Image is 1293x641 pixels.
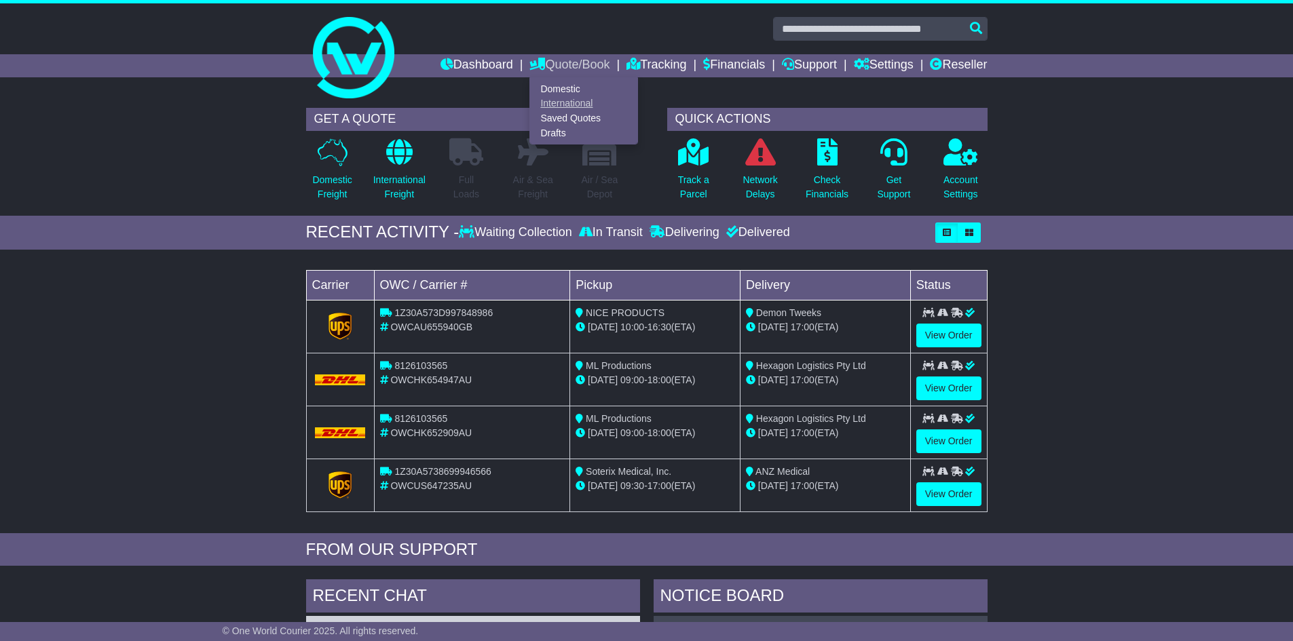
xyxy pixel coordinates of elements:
[943,173,978,201] p: Account Settings
[586,413,652,424] span: ML Productions
[394,413,447,424] span: 8126103565
[758,427,788,438] span: [DATE]
[576,479,734,493] div: - (ETA)
[758,322,788,332] span: [DATE]
[576,225,646,240] div: In Transit
[791,374,814,385] span: 17:00
[703,54,765,77] a: Financials
[306,222,460,242] div: RECENT ACTIVITY -
[876,138,911,209] a: GetSupport
[223,625,419,636] span: © One World Courier 2025. All rights reserved.
[755,466,810,477] span: ANZ Medical
[740,270,910,300] td: Delivery
[312,173,352,201] p: Domestic Freight
[374,270,570,300] td: OWC / Carrier #
[588,480,618,491] span: [DATE]
[530,111,637,126] a: Saved Quotes
[746,373,905,387] div: (ETA)
[930,54,987,77] a: Reseller
[576,373,734,387] div: - (ETA)
[620,374,644,385] span: 09:00
[513,173,553,201] p: Air & Sea Freight
[620,427,644,438] span: 09:00
[746,426,905,440] div: (ETA)
[742,138,778,209] a: NetworkDelays
[390,322,472,332] span: OWCAU655940GB
[529,54,610,77] a: Quote/Book
[570,270,741,300] td: Pickup
[576,320,734,334] div: - (ETA)
[315,427,366,438] img: DHL.png
[756,413,866,424] span: Hexagon Logistics Pty Ltd
[723,225,790,240] div: Delivered
[667,108,988,131] div: QUICK ACTIONS
[459,225,575,240] div: Waiting Collection
[441,54,513,77] a: Dashboard
[806,173,848,201] p: Check Financials
[390,480,472,491] span: OWCUS647235AU
[394,307,493,318] span: 1Z30A573D997848986
[390,374,472,385] span: OWCHK654947AU
[329,313,352,340] img: GetCarrierServiceLogo
[390,427,472,438] span: OWCHK652909AU
[582,173,618,201] p: Air / Sea Depot
[910,270,987,300] td: Status
[620,322,644,332] span: 10:00
[854,54,914,77] a: Settings
[586,466,671,477] span: Soterix Medical, Inc.
[620,480,644,491] span: 09:30
[743,173,777,201] p: Network Delays
[877,173,910,201] p: Get Support
[791,322,814,332] span: 17:00
[916,376,981,400] a: View Order
[758,480,788,491] span: [DATE]
[306,270,374,300] td: Carrier
[394,360,447,371] span: 8126103565
[586,307,664,318] span: NICE PRODUCTS
[746,320,905,334] div: (ETA)
[648,480,671,491] span: 17:00
[805,138,849,209] a: CheckFinancials
[312,138,352,209] a: DomesticFreight
[746,479,905,493] div: (ETA)
[530,96,637,111] a: International
[791,480,814,491] span: 17:00
[530,125,637,140] a: Drafts
[530,81,637,96] a: Domestic
[306,540,988,560] div: FROM OUR SUPPORT
[586,360,652,371] span: ML Productions
[315,374,366,385] img: DHL.png
[329,471,352,499] img: GetCarrierServiceLogo
[626,54,686,77] a: Tracking
[529,77,638,144] div: Quote/Book
[916,324,981,347] a: View Order
[916,429,981,453] a: View Order
[756,307,821,318] span: Demon Tweeks
[306,579,640,616] div: RECENT CHAT
[588,374,618,385] span: [DATE]
[449,173,483,201] p: Full Loads
[646,225,723,240] div: Delivering
[306,108,626,131] div: GET A QUOTE
[648,322,671,332] span: 16:30
[654,579,988,616] div: NOTICE BOARD
[394,466,491,477] span: 1Z30A5738699946566
[373,138,426,209] a: InternationalFreight
[791,427,814,438] span: 17:00
[678,173,709,201] p: Track a Parcel
[916,482,981,506] a: View Order
[373,173,426,201] p: International Freight
[677,138,710,209] a: Track aParcel
[943,138,979,209] a: AccountSettings
[588,427,618,438] span: [DATE]
[756,360,866,371] span: Hexagon Logistics Pty Ltd
[758,374,788,385] span: [DATE]
[648,374,671,385] span: 18:00
[648,427,671,438] span: 18:00
[588,322,618,332] span: [DATE]
[576,426,734,440] div: - (ETA)
[782,54,837,77] a: Support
